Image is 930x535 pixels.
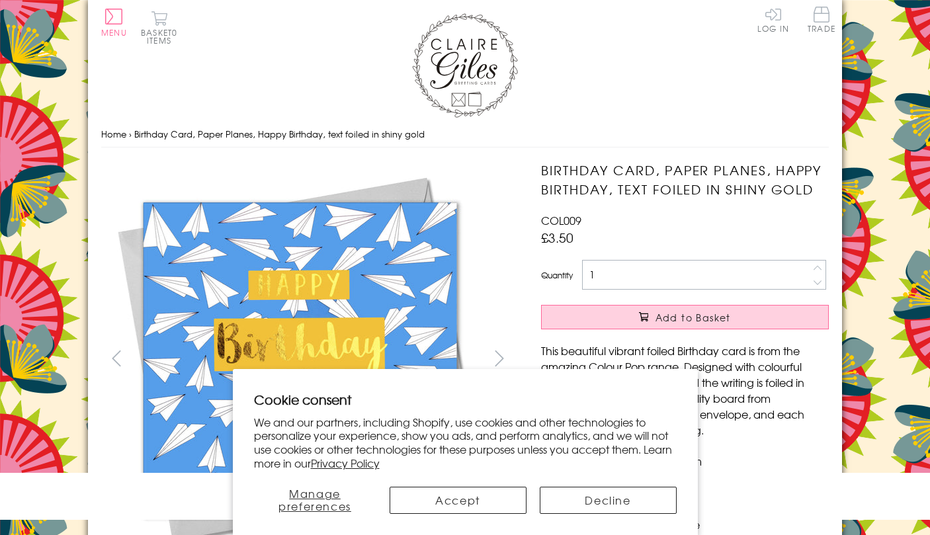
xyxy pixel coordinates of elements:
[101,128,126,140] a: Home
[254,487,376,514] button: Manage preferences
[485,343,515,373] button: next
[808,7,835,35] a: Trade
[254,390,677,409] h2: Cookie consent
[278,485,351,514] span: Manage preferences
[757,7,789,32] a: Log In
[101,9,127,36] button: Menu
[101,121,829,148] nav: breadcrumbs
[541,212,581,228] span: COL009
[541,161,829,199] h1: Birthday Card, Paper Planes, Happy Birthday, text foiled in shiny gold
[147,26,177,46] span: 0 items
[412,13,518,118] img: Claire Giles Greetings Cards
[101,26,127,38] span: Menu
[541,228,573,247] span: £3.50
[655,311,731,324] span: Add to Basket
[101,343,131,373] button: prev
[141,11,177,44] button: Basket0 items
[311,455,380,471] a: Privacy Policy
[541,269,573,281] label: Quantity
[541,305,829,329] button: Add to Basket
[129,128,132,140] span: ›
[254,415,677,470] p: We and our partners, including Shopify, use cookies and other technologies to personalize your ex...
[808,7,835,32] span: Trade
[540,487,677,514] button: Decline
[541,343,829,438] p: This beautiful vibrant foiled Birthday card is from the amazing Colour Pop range. Designed with c...
[390,487,527,514] button: Accept
[134,128,425,140] span: Birthday Card, Paper Planes, Happy Birthday, text foiled in shiny gold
